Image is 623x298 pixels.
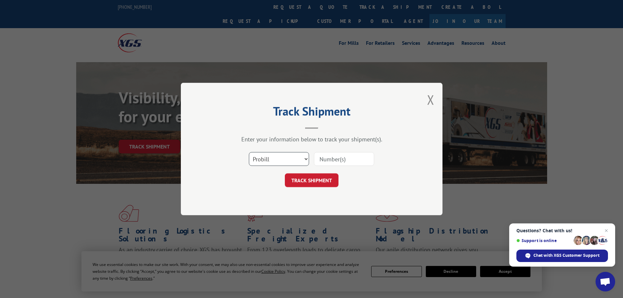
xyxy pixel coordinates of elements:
[314,152,374,166] input: Number(s)
[602,227,610,235] span: Close chat
[214,135,410,143] div: Enter your information below to track your shipment(s).
[214,107,410,119] h2: Track Shipment
[285,173,338,187] button: TRACK SHIPMENT
[596,272,615,291] div: Open chat
[427,91,434,108] button: Close modal
[516,238,571,243] span: Support is online
[533,253,599,258] span: Chat with XGS Customer Support
[516,250,608,262] div: Chat with XGS Customer Support
[516,228,608,233] span: Questions? Chat with us!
